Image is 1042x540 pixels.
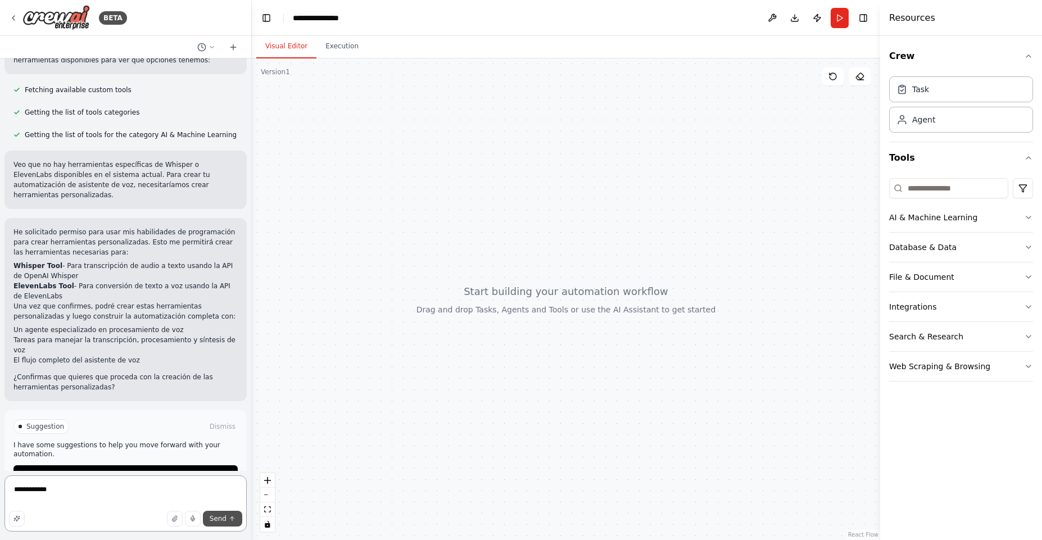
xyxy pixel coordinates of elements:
p: ¿Confirmas que quieres que proceda con la creación de las herramientas personalizadas? [13,372,238,392]
button: zoom out [260,488,275,502]
button: Web Scraping & Browsing [889,352,1033,381]
button: Improve this prompt [9,511,25,527]
span: Enable coding skills [97,470,164,479]
button: Database & Data [889,233,1033,262]
button: Integrations [889,292,1033,321]
div: Database & Data [889,242,957,253]
div: Task [912,84,929,95]
img: Logo [22,5,90,30]
span: Send [210,514,226,523]
h4: Resources [889,11,935,25]
button: Hide right sidebar [855,10,871,26]
button: toggle interactivity [260,517,275,532]
button: Upload files [167,511,183,527]
button: Start a new chat [224,40,242,54]
button: Search & Research [889,322,1033,351]
button: Tools [889,142,1033,174]
div: Agent [912,114,935,125]
nav: breadcrumb [293,12,350,24]
button: Switch to previous chat [193,40,220,54]
div: React Flow controls [260,473,275,532]
div: Version 1 [261,67,290,76]
button: Execution [316,35,368,58]
button: Crew [889,40,1033,72]
li: El flujo completo del asistente de voz [13,355,238,365]
button: Click to speak your automation idea [185,511,201,527]
div: BETA [99,11,127,25]
strong: Whisper Tool [13,262,62,270]
div: Integrations [889,301,936,312]
li: Tareas para manejar la transcripción, procesamiento y síntesis de voz [13,335,238,355]
button: File & Document [889,262,1033,292]
span: Suggestion [26,422,64,431]
p: Veo que no hay herramientas específicas de Whisper o ElevenLabs disponibles en el sistema actual.... [13,160,238,200]
a: React Flow attribution [848,532,878,538]
button: Enable coding skills [13,465,238,483]
div: Tools [889,174,1033,391]
div: Search & Research [889,331,963,342]
div: Crew [889,72,1033,142]
p: He solicitado permiso para usar mis habilidades de programación para crear herramientas personali... [13,227,238,257]
div: AI & Machine Learning [889,212,977,223]
button: AI & Machine Learning [889,203,1033,232]
li: - Para transcripción de audio a texto usando la API de OpenAI Whisper [13,261,238,281]
div: File & Document [889,271,954,283]
button: Hide left sidebar [259,10,274,26]
div: Web Scraping & Browsing [889,361,990,372]
button: Dismiss [207,421,238,432]
span: Fetching available custom tools [25,85,132,94]
button: fit view [260,502,275,517]
strong: ElevenLabs Tool [13,282,74,290]
button: Visual Editor [256,35,316,58]
p: Una vez que confirmes, podré crear estas herramientas personalizadas y luego construir la automat... [13,301,238,321]
button: zoom in [260,473,275,488]
p: I have some suggestions to help you move forward with your automation. [13,441,238,459]
button: Send [203,511,242,527]
li: - Para conversión de texto a voz usando la API de ElevenLabs [13,281,238,301]
span: Getting the list of tools categories [25,108,139,117]
li: Un agente especializado en procesamiento de voz [13,325,238,335]
span: Getting the list of tools for the category AI & Machine Learning [25,130,237,139]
